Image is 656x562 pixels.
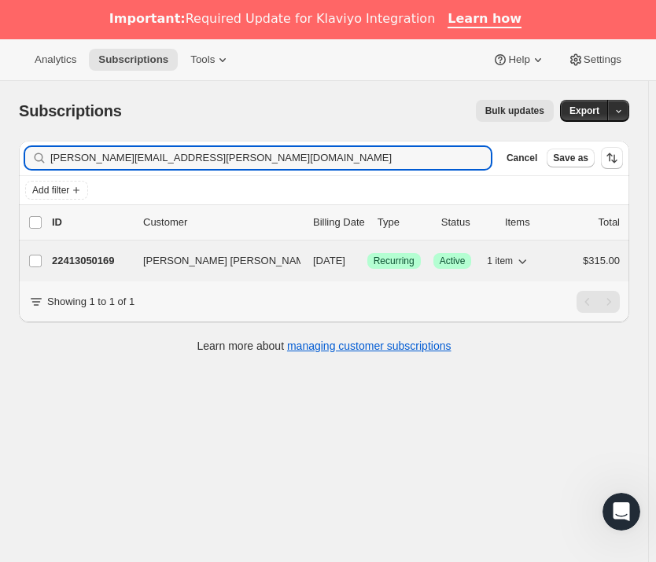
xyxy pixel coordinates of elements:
p: Status [441,215,492,230]
nav: Pagination [577,291,620,313]
p: ID [52,215,131,230]
button: Cancel [500,149,544,167]
button: [PERSON_NAME] [PERSON_NAME] [134,248,291,274]
span: Export [569,105,599,117]
a: managing customer subscriptions [287,340,451,352]
span: $315.00 [583,255,620,266]
span: Save as [553,152,588,164]
span: [PERSON_NAME] [PERSON_NAME] [143,253,314,269]
span: Subscriptions [98,53,168,66]
span: 1 item [487,255,513,267]
span: Help [508,53,529,66]
p: Billing Date [313,215,365,230]
span: Analytics [35,53,76,66]
input: Filter subscribers [50,147,491,169]
span: Active [440,255,466,267]
span: Add filter [32,184,69,197]
button: Add filter [25,181,88,200]
span: Bulk updates [485,105,544,117]
div: 22413050169[PERSON_NAME] [PERSON_NAME][DATE]SuccessRecurringSuccessActive1 item$315.00 [52,250,620,272]
button: Bulk updates [476,100,554,122]
span: [DATE] [313,255,345,266]
p: Learn more about [197,338,451,354]
div: Required Update for Klaviyo Integration [109,11,435,27]
button: Help [483,49,555,71]
button: Export [560,100,609,122]
b: Important: [109,11,186,26]
span: Subscriptions [19,102,122,119]
a: Learn how [448,11,521,28]
span: Recurring [374,255,415,267]
button: Analytics [25,49,86,71]
p: 22413050169 [52,253,131,269]
button: Settings [558,49,631,71]
div: IDCustomerBilling DateTypeStatusItemsTotal [52,215,620,230]
button: Save as [547,149,595,167]
button: Tools [181,49,240,71]
button: Sort the results [601,147,623,169]
iframe: Intercom live chat [603,493,640,531]
span: Cancel [507,152,537,164]
p: Customer [143,215,300,230]
span: Settings [584,53,621,66]
div: Type [378,215,429,230]
div: Items [505,215,556,230]
span: Tools [190,53,215,66]
p: Total [599,215,620,230]
p: Showing 1 to 1 of 1 [47,294,135,310]
button: Subscriptions [89,49,178,71]
button: 1 item [487,250,530,272]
